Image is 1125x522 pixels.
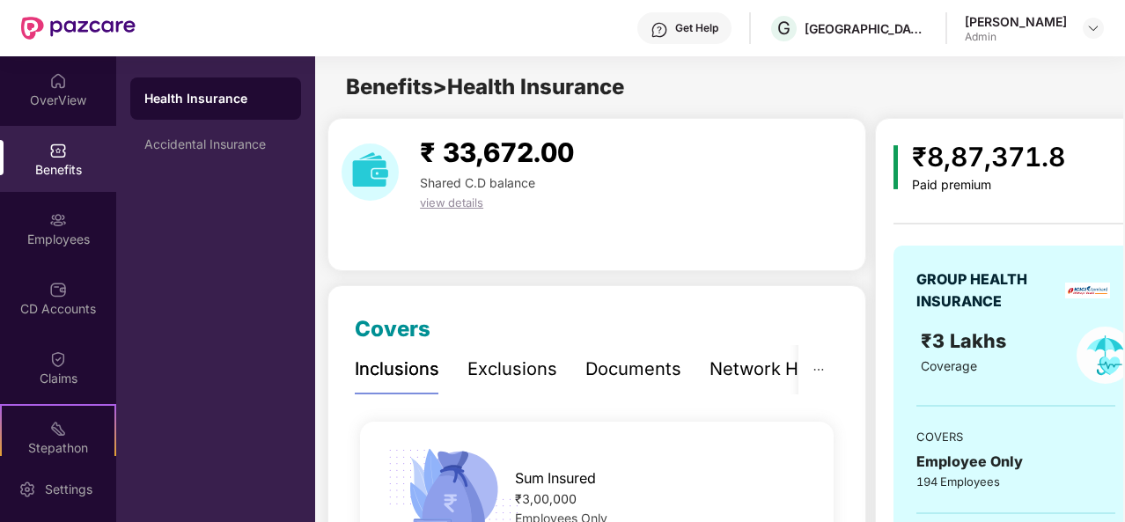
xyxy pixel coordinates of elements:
[916,428,1115,445] div: COVERS
[49,281,67,298] img: svg+xml;base64,PHN2ZyBpZD0iQ0RfQWNjb3VudHMiIGRhdGEtbmFtZT0iQ0QgQWNjb3VudHMiIHhtbG5zPSJodHRwOi8vd3...
[675,21,718,35] div: Get Help
[916,268,1059,312] div: GROUP HEALTH INSURANCE
[355,356,439,383] div: Inclusions
[916,451,1115,473] div: Employee Only
[912,136,1065,178] div: ₹8,87,371.8
[420,195,483,210] span: view details
[467,356,557,383] div: Exclusions
[893,145,898,189] img: icon
[420,136,574,168] span: ₹ 33,672.00
[798,345,839,393] button: ellipsis
[710,356,864,383] div: Network Hospitals
[420,175,535,190] span: Shared C.D balance
[812,364,825,376] span: ellipsis
[585,356,681,383] div: Documents
[921,358,977,373] span: Coverage
[21,17,136,40] img: New Pazcare Logo
[342,143,399,201] img: download
[49,420,67,437] img: svg+xml;base64,PHN2ZyB4bWxucz0iaHR0cDovL3d3dy53My5vcmcvMjAwMC9zdmciIHdpZHRoPSIyMSIgaGVpZ2h0PSIyMC...
[49,142,67,159] img: svg+xml;base64,PHN2ZyBpZD0iQmVuZWZpdHMiIHhtbG5zPSJodHRwOi8vd3d3LnczLm9yZy8yMDAwL3N2ZyIgd2lkdGg9Ij...
[651,21,668,39] img: svg+xml;base64,PHN2ZyBpZD0iSGVscC0zMngzMiIgeG1sbnM9Imh0dHA6Ly93d3cudzMub3JnLzIwMDAvc3ZnIiB3aWR0aD...
[515,467,596,489] span: Sum Insured
[1086,21,1100,35] img: svg+xml;base64,PHN2ZyBpZD0iRHJvcGRvd24tMzJ4MzIiIHhtbG5zPSJodHRwOi8vd3d3LnczLm9yZy8yMDAwL3N2ZyIgd2...
[49,350,67,368] img: svg+xml;base64,PHN2ZyBpZD0iQ2xhaW0iIHhtbG5zPSJodHRwOi8vd3d3LnczLm9yZy8yMDAwL3N2ZyIgd2lkdGg9IjIwIi...
[346,74,624,99] span: Benefits > Health Insurance
[40,481,98,498] div: Settings
[912,178,1065,193] div: Paid premium
[965,30,1067,44] div: Admin
[921,329,1011,352] span: ₹3 Lakhs
[355,316,430,342] span: Covers
[18,481,36,498] img: svg+xml;base64,PHN2ZyBpZD0iU2V0dGluZy0yMHgyMCIgeG1sbnM9Imh0dHA6Ly93d3cudzMub3JnLzIwMDAvc3ZnIiB3aW...
[144,137,287,151] div: Accidental Insurance
[1065,283,1110,298] img: insurerLogo
[2,439,114,457] div: Stepathon
[49,72,67,90] img: svg+xml;base64,PHN2ZyBpZD0iSG9tZSIgeG1sbnM9Imh0dHA6Ly93d3cudzMub3JnLzIwMDAvc3ZnIiB3aWR0aD0iMjAiIG...
[916,473,1115,490] div: 194 Employees
[805,20,928,37] div: [GEOGRAPHIC_DATA] INDIA PRIVATE LIMITED
[144,90,287,107] div: Health Insurance
[515,489,812,509] div: ₹3,00,000
[965,13,1067,30] div: [PERSON_NAME]
[777,18,790,39] span: G
[49,211,67,229] img: svg+xml;base64,PHN2ZyBpZD0iRW1wbG95ZWVzIiB4bWxucz0iaHR0cDovL3d3dy53My5vcmcvMjAwMC9zdmciIHdpZHRoPS...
